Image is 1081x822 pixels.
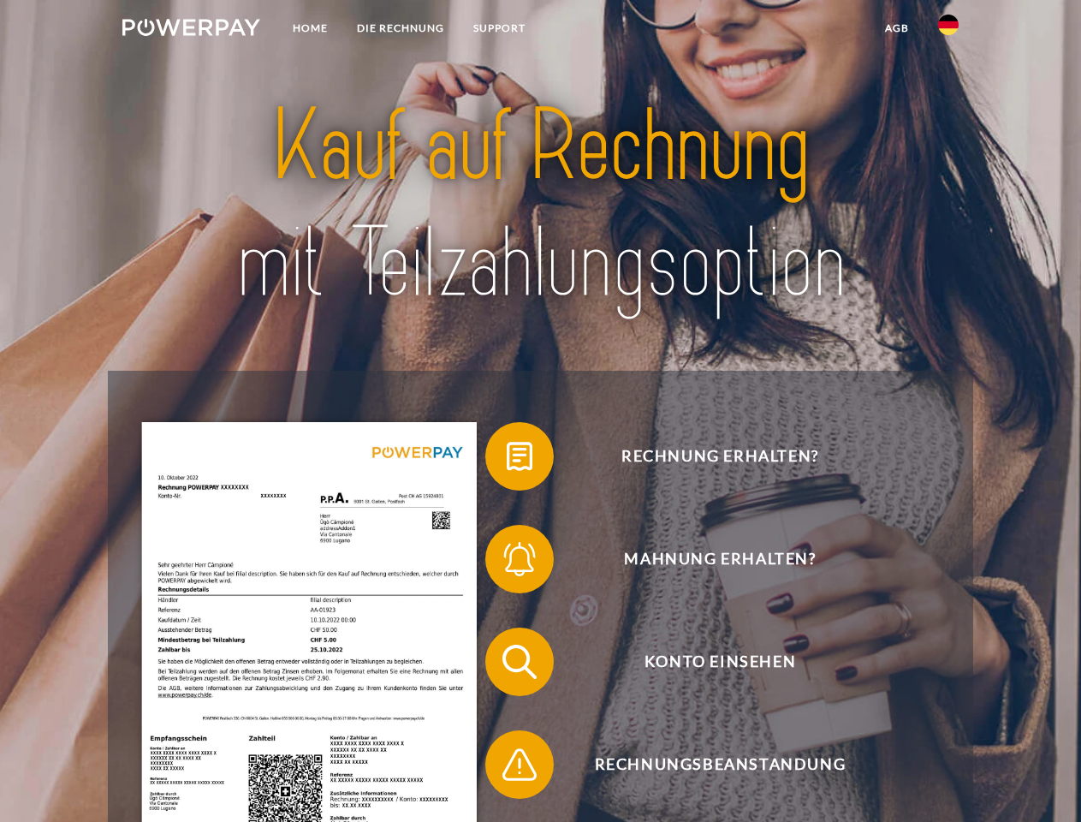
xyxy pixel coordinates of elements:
img: qb_warning.svg [498,743,541,786]
a: SUPPORT [459,13,540,44]
button: Mahnung erhalten? [485,525,930,593]
a: Home [278,13,342,44]
img: qb_search.svg [498,640,541,683]
img: qb_bell.svg [498,538,541,581]
button: Konto einsehen [485,628,930,696]
a: DIE RECHNUNG [342,13,459,44]
img: de [938,15,959,35]
button: Rechnung erhalten? [485,422,930,491]
a: agb [870,13,924,44]
span: Rechnung erhalten? [510,422,930,491]
img: logo-powerpay-white.svg [122,19,260,36]
span: Mahnung erhalten? [510,525,930,593]
span: Rechnungsbeanstandung [510,730,930,799]
img: title-powerpay_de.svg [163,82,918,328]
button: Rechnungsbeanstandung [485,730,930,799]
span: Konto einsehen [510,628,930,696]
img: qb_bill.svg [498,435,541,478]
